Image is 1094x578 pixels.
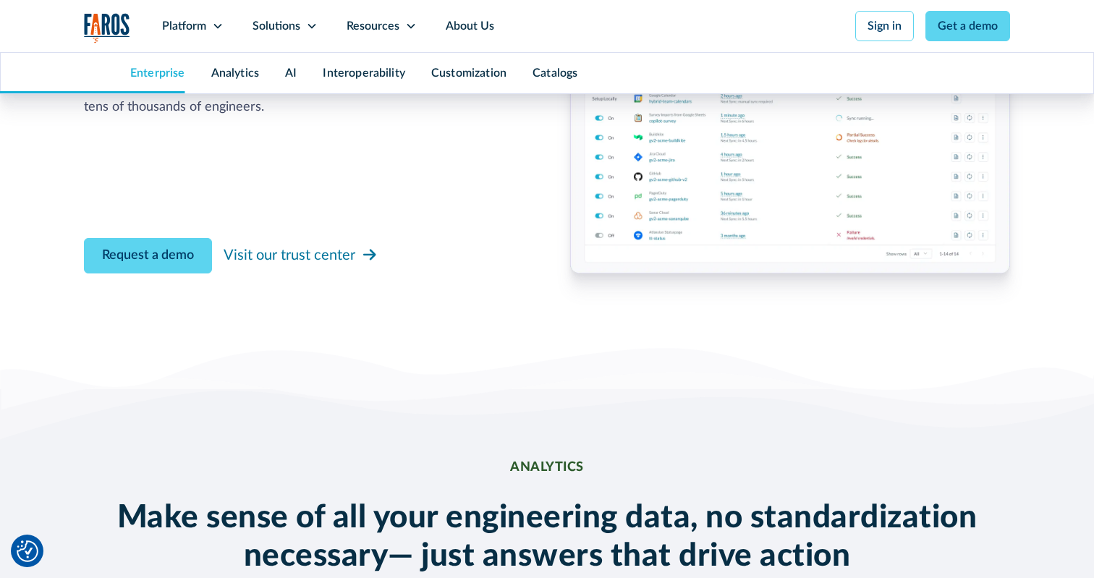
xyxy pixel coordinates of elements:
div: Visit our trust center [224,245,355,266]
a: AI [285,67,297,79]
a: Interoperability [323,67,405,79]
button: Cookie Settings [17,540,38,562]
div: Solutions [253,17,300,35]
a: Contact Modal [84,238,212,273]
h2: Make sense of all your engineering data, no standardization necessary— just answers that drive ac... [84,499,1010,576]
a: Visit our trust center [224,242,378,269]
a: Customization [431,67,506,79]
div: Resources [347,17,399,35]
a: Catalogs [533,67,577,79]
a: Sign in [855,11,914,41]
img: Revisit consent button [17,540,38,562]
img: Logo of the analytics and reporting company Faros. [84,13,130,43]
a: Analytics [211,67,259,79]
a: Enterprise [130,67,185,79]
a: Get a demo [925,11,1010,41]
div: Analytics [510,460,584,476]
div: Platform [162,17,206,35]
div: Data is fresh, feeds are monitored, and performance stays high—even for tens of thousands of engi... [84,78,524,117]
a: home [84,13,130,43]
